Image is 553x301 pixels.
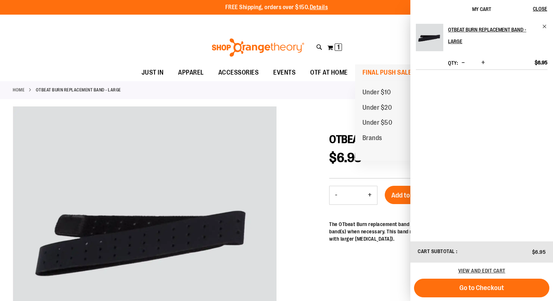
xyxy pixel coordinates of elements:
[171,64,211,81] a: APPAREL
[330,186,343,204] button: Decrease product quantity
[472,6,491,12] span: My Cart
[414,279,549,297] button: Go to Checkout
[448,24,548,47] a: OTBEAT BURN REPLACEMENT BAND - LARGE
[418,248,455,254] span: Cart Subtotal
[36,87,121,93] strong: OTBEAT BURN REPLACEMENT BAND - LARGE
[218,64,259,81] span: ACCESSORIES
[355,64,419,81] a: FINAL PUSH SALE
[355,131,390,146] a: Brands
[458,268,505,274] a: View and edit cart
[362,134,382,143] span: Brands
[303,64,355,81] a: OTF AT HOME
[178,64,204,81] span: APPAREL
[355,100,399,116] a: Under $20
[355,115,400,131] a: Under $50
[533,6,547,12] span: Close
[362,89,391,98] span: Under $10
[310,4,328,11] a: Details
[448,60,458,66] label: Qty
[448,24,538,47] h2: OTBEAT BURN REPLACEMENT BAND - LARGE
[362,104,392,113] span: Under $20
[329,221,540,242] p: The OTbeat Burn replacement band is used to replace the OTbeat Burn heart rate monitor band(s) wh...
[225,3,328,12] p: FREE Shipping, orders over $150.
[142,64,164,81] span: JUST IN
[532,249,546,255] span: $6.95
[416,24,548,70] li: Product
[416,24,443,56] a: OTBEAT BURN REPLACEMENT BAND - LARGE
[355,85,398,100] a: Under $10
[211,38,305,57] img: Shop Orangetheory
[355,81,439,161] ul: FINAL PUSH SALE
[391,191,424,199] span: Add to Cart
[329,133,517,146] span: OTBEAT BURN REPLACEMENT BAND - LARGE
[310,64,348,81] span: OTF AT HOME
[337,44,340,51] span: 1
[211,64,266,81] a: ACCESSORIES
[416,24,443,51] img: OTBEAT BURN REPLACEMENT BAND - LARGE
[535,59,548,66] span: $6.95
[362,119,392,128] span: Under $50
[362,64,412,81] span: FINAL PUSH SALE
[343,187,362,204] input: Product quantity
[266,64,303,81] a: EVENTS
[479,59,487,67] button: Increase product quantity
[385,186,430,204] button: Add to Cart
[273,64,296,81] span: EVENTS
[460,59,467,67] button: Decrease product quantity
[362,186,377,204] button: Increase product quantity
[13,87,25,93] a: Home
[329,150,362,165] span: $6.95
[542,24,548,29] a: Remove item
[134,64,171,81] a: JUST IN
[459,284,504,292] span: Go to Checkout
